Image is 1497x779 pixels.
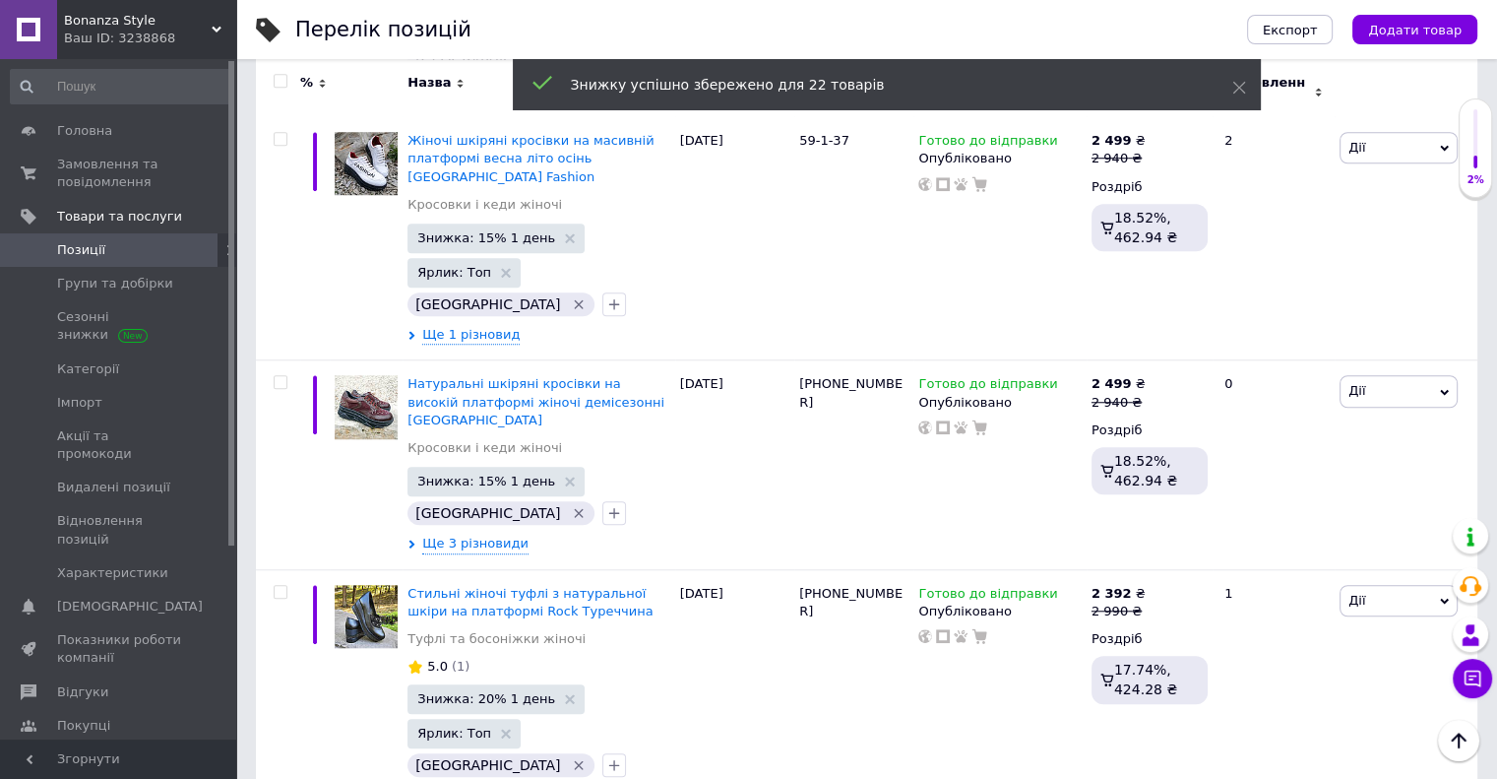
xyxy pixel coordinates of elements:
span: Готово до відправки [918,586,1057,607]
span: (1) [452,659,469,674]
span: Дії [1348,383,1365,398]
span: Готово до відправки [918,133,1057,154]
a: Стильні жіночі туфлі з натуральної шкіри на платформі Rock Туреччина [407,586,653,618]
span: Категорії [57,360,119,378]
span: Покупці [57,717,110,735]
a: Натуральні шкіряні кросівки на високій платформі жіночі демісезонні [GEOGRAPHIC_DATA] [407,376,664,426]
span: Bonanza Style [64,12,212,30]
svg: Видалити мітку [571,296,587,312]
span: Імпорт [57,394,102,412]
div: 2 940 ₴ [1092,150,1146,167]
button: Чат з покупцем [1453,659,1492,698]
b: 2 392 [1092,586,1132,601]
span: Замовлення та повідомлення [57,156,182,191]
div: Опубліковано [918,150,1081,167]
img: Натуральные кожаные кроссовки на высокой платформе женские демисезонные Турция [335,375,398,438]
span: 18.52%, 462.94 ₴ [1114,210,1177,245]
span: Знижка: 15% 1 день [417,231,555,244]
span: [PHONE_NUMBER] [799,586,903,618]
span: Експорт [1263,23,1318,37]
span: Групи та добірки [57,275,173,292]
button: Експорт [1247,15,1334,44]
span: Ярлик: Топ [417,266,491,279]
span: [GEOGRAPHIC_DATA] [415,296,560,312]
span: 18.52%, 462.94 ₴ [1114,453,1177,488]
span: 5.0 [427,659,448,674]
div: ₴ [1092,375,1146,393]
span: Ще 3 різновиди [422,535,529,553]
div: ₴ [1092,132,1146,150]
span: Назва [407,74,451,92]
div: Роздріб [1092,422,1208,439]
span: Ярлик: Топ [417,727,491,740]
b: 2 499 [1092,376,1132,391]
span: [PHONE_NUMBER] [799,376,903,409]
span: [DEMOGRAPHIC_DATA] [57,598,203,616]
span: Знижка: 15% 1 день [417,475,555,487]
span: [GEOGRAPHIC_DATA] [415,505,560,521]
div: [DATE] [675,360,794,569]
div: Опубліковано [918,394,1081,412]
div: Опубліковано [918,603,1081,620]
span: Ще 1 різновид [422,326,520,345]
input: Пошук [10,69,232,104]
span: Замовлення [1224,74,1309,109]
span: Відгуки [57,683,108,701]
span: Товари та послуги [57,208,182,226]
span: % [300,74,313,92]
button: Додати товар [1352,15,1477,44]
span: Позиції [57,241,105,259]
span: [GEOGRAPHIC_DATA] [415,757,560,773]
span: 17.74%, 424.28 ₴ [1114,662,1177,697]
span: Головна [57,122,112,140]
span: Додати товар [1368,23,1462,37]
b: 2 499 [1092,133,1132,148]
div: Роздріб [1092,630,1208,648]
span: Характеристики [57,564,168,582]
span: Знижка: 20% 1 день [417,692,555,705]
button: Наверх [1438,720,1479,761]
span: Дії [1348,593,1365,608]
svg: Видалити мітку [571,757,587,773]
div: 2 [1213,117,1335,360]
span: Акції та промокоди [57,427,182,463]
div: Ваш ID: 3238868 [64,30,236,47]
div: ₴ [1092,585,1146,603]
svg: Видалити мітку [571,505,587,521]
a: Жіночі шкіряні кросівки на масивній платформі весна літо осінь [GEOGRAPHIC_DATA] Fashion [407,133,654,183]
span: Сезонні знижки [57,308,182,344]
span: Показники роботи компанії [57,631,182,667]
a: Кросовки і кеди жіночі [407,439,562,457]
div: Знижку успішно збережено для 22 товарів [571,75,1183,95]
a: Туфлі та босоніжки жіночі [407,630,586,648]
div: Перелік позицій [295,20,471,40]
div: 2 990 ₴ [1092,603,1146,620]
div: 2% [1460,173,1491,187]
span: Відновлення позицій [57,512,182,548]
div: 0 [1213,360,1335,569]
img: Женские кожаные кроссовки на массивной платформе весна лето осень Турция Fashion [335,132,398,195]
img: Стильные женские туфли из натуральной кожи на платформе Rock Турция [335,585,398,648]
div: Роздріб [1092,178,1208,196]
span: Готово до відправки [918,376,1057,397]
div: [DATE] [675,117,794,360]
span: 59-1-37 [799,133,849,148]
div: 2 940 ₴ [1092,394,1146,412]
span: Дії [1348,140,1365,155]
a: Кросовки і кеди жіночі [407,196,562,214]
span: Видалені позиції [57,479,170,496]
